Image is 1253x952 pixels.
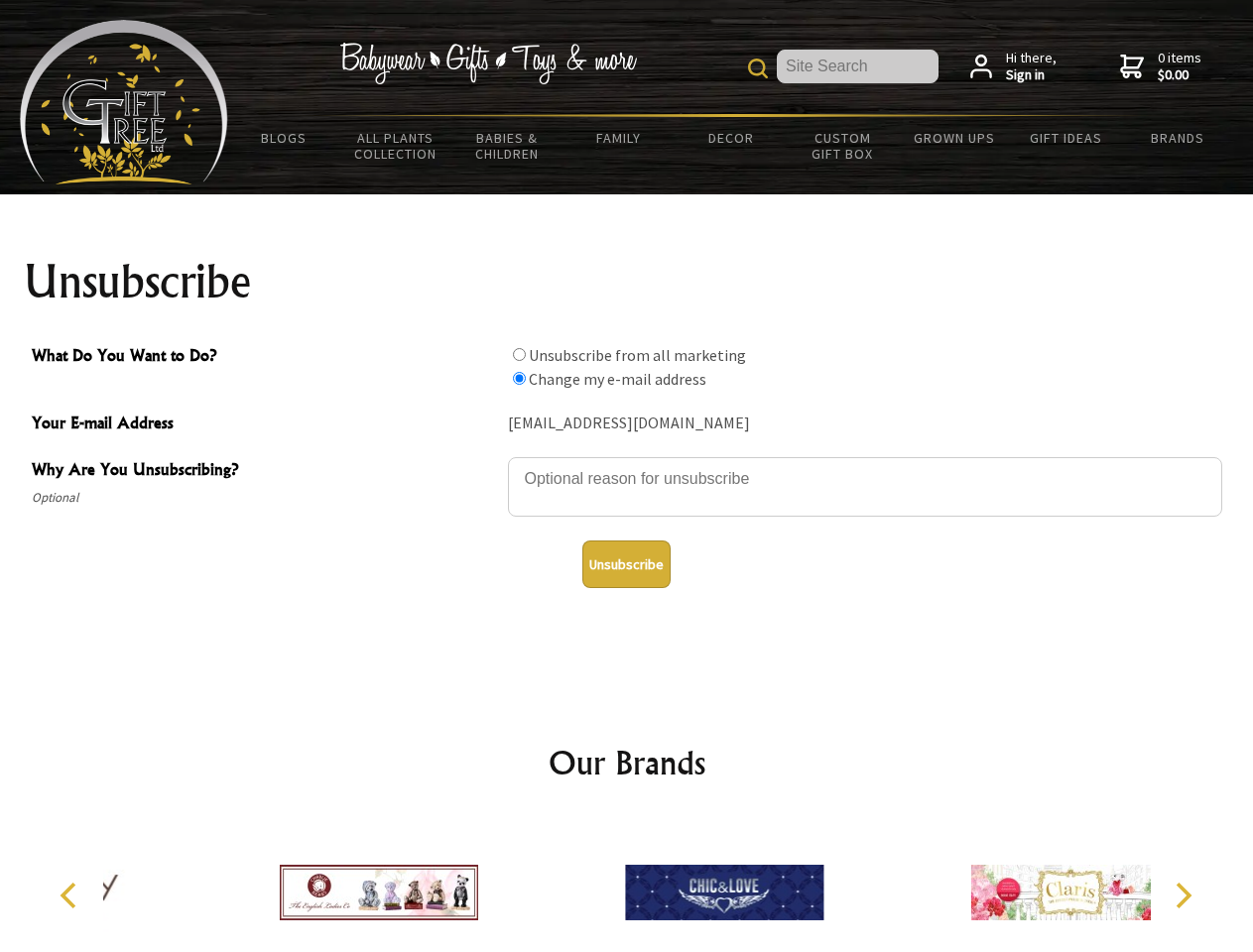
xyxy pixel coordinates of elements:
a: 0 items$0.00 [1120,50,1201,84]
a: Gift Ideas [1010,117,1122,159]
label: Unsubscribe from all marketing [529,345,746,365]
h1: Unsubscribe [24,258,1230,305]
input: Site Search [777,50,939,83]
img: Babyware - Gifts - Toys and more... [20,20,228,184]
span: Optional [32,486,498,510]
h2: Our Brands [40,739,1214,786]
a: BLOGS [228,117,340,159]
input: What Do You Want to Do? [513,372,526,385]
a: Decor [675,117,787,159]
textarea: Why Are You Unsubscribing? [508,457,1222,517]
span: Why Are You Unsubscribing? [32,457,498,486]
a: Grown Ups [898,117,1010,159]
img: product search [748,59,768,78]
a: Hi there,Sign in [970,50,1057,84]
strong: $0.00 [1158,66,1201,84]
button: Previous [50,874,93,917]
img: Babywear - Gifts - Toys & more [339,43,637,84]
strong: Sign in [1006,66,1057,84]
a: All Plants Collection [340,117,452,175]
label: Change my e-mail address [529,369,706,389]
a: Family [564,117,676,159]
div: [EMAIL_ADDRESS][DOMAIN_NAME] [508,409,1222,439]
span: Your E-mail Address [32,411,498,439]
span: Hi there, [1006,50,1057,84]
a: Custom Gift Box [787,117,899,175]
span: 0 items [1158,49,1201,84]
input: What Do You Want to Do? [513,348,526,361]
a: Babies & Children [451,117,564,175]
span: What Do You Want to Do? [32,343,498,372]
button: Unsubscribe [582,540,671,588]
a: Brands [1122,117,1234,159]
button: Next [1161,874,1204,917]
